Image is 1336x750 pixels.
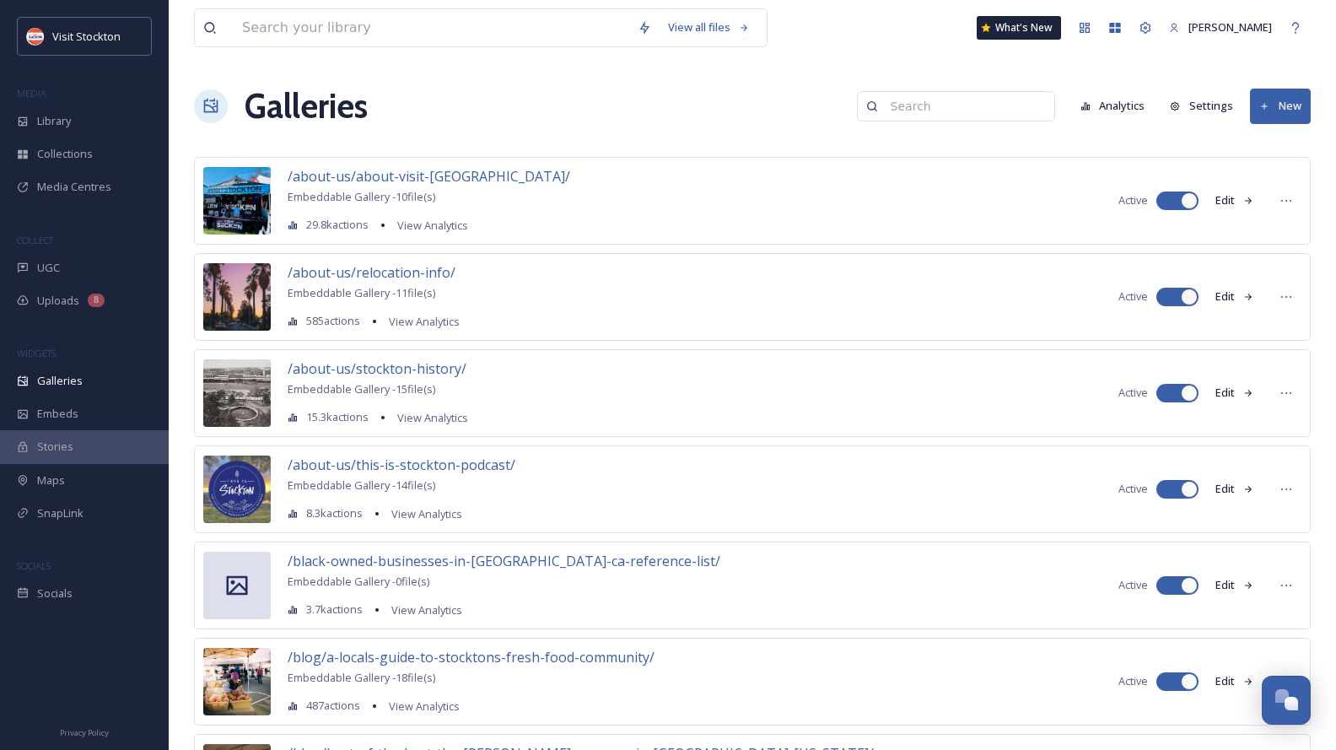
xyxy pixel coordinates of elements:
span: Embeddable Gallery - 10 file(s) [288,189,435,204]
span: MEDIA [17,87,46,100]
span: Embeddable Gallery - 0 file(s) [288,574,429,589]
span: /about-us/this-is-stockton-podcast/ [288,456,515,474]
a: Analytics [1072,89,1162,122]
button: Edit [1207,569,1263,602]
span: Media Centres [37,179,111,195]
span: Uploads [37,293,79,309]
span: /about-us/stockton-history/ [288,359,466,378]
a: View Analytics [383,504,462,524]
span: 8.3k actions [306,505,363,521]
span: Embeddable Gallery - 14 file(s) [288,478,435,493]
button: Analytics [1072,89,1154,122]
span: /about-us/relocation-info/ [288,263,455,282]
img: 4d237268b9b096cf2484e693af90ba4212d7eabb4385a61887784129c22a8d32.jpg [203,359,271,427]
input: Search [882,89,1046,123]
span: 487 actions [306,698,360,714]
span: Maps [37,472,65,488]
div: 8 [88,294,105,307]
img: 4ae676789081f7f856a6539aa112f2ef4dd6183ef4f335d95c0b66eedd030fa0.jpg [203,456,271,523]
img: unnamed.jpeg [27,28,44,45]
button: Settings [1161,89,1242,122]
a: What's New [977,16,1061,40]
span: View Analytics [391,602,462,618]
button: Open Chat [1262,676,1311,725]
span: /black-owned-businesses-in-[GEOGRAPHIC_DATA]-ca-reference-list/ [288,552,720,570]
span: Library [37,113,71,129]
a: Privacy Policy [60,721,109,742]
a: View Analytics [380,311,460,332]
span: View Analytics [397,410,468,425]
span: COLLECT [17,234,53,246]
span: Stories [37,439,73,455]
span: 585 actions [306,313,360,329]
a: [PERSON_NAME] [1161,11,1280,44]
span: Active [1118,289,1148,305]
span: View Analytics [391,506,462,521]
span: SOCIALS [17,559,51,572]
span: Embeddable Gallery - 18 file(s) [288,670,435,685]
span: 15.3k actions [306,409,369,425]
span: [PERSON_NAME] [1188,19,1272,35]
a: View Analytics [380,696,460,716]
img: d95ff2fcab12efb90b913968be3a8119aad8ccd4663b6ef8e20ac33a8fe2158b.jpg [203,648,271,715]
span: View Analytics [389,699,460,714]
span: /about-us/about-visit-[GEOGRAPHIC_DATA]/ [288,167,570,186]
button: Edit [1207,376,1263,409]
a: View Analytics [389,407,468,428]
span: 29.8k actions [306,217,369,233]
span: Active [1118,673,1148,689]
span: Collections [37,146,93,162]
img: 979ad7c87734bd3754e61fb6f0e6fa566a25e7a2d560c7c675f11301be92851e.jpg [203,167,271,235]
button: Edit [1207,472,1263,505]
a: View Analytics [389,215,468,235]
button: Edit [1207,665,1263,698]
span: Embeddable Gallery - 15 file(s) [288,381,435,397]
span: Embeds [37,406,78,422]
span: /blog/a-locals-guide-to-stocktons-fresh-food-community/ [288,648,655,666]
span: Active [1118,385,1148,401]
span: Active [1118,481,1148,497]
span: View Analytics [389,314,460,329]
span: SnapLink [37,505,83,521]
a: View Analytics [383,600,462,620]
span: Active [1118,192,1148,208]
span: View Analytics [397,218,468,233]
button: New [1250,89,1311,123]
span: Active [1118,577,1148,593]
button: Edit [1207,184,1263,217]
span: Socials [37,585,73,602]
span: Visit Stockton [52,29,121,44]
span: Privacy Policy [60,727,109,738]
a: Galleries [245,81,368,132]
span: WIDGETS [17,347,56,359]
span: UGC [37,260,60,276]
input: Search your library [234,9,629,46]
span: Embeddable Gallery - 11 file(s) [288,285,435,300]
a: Settings [1161,89,1250,122]
a: View all files [660,11,758,44]
span: Galleries [37,373,83,389]
span: 3.7k actions [306,602,363,618]
button: Edit [1207,280,1263,313]
img: c216ab2a7bcd0bd582114e5b5c70a8f6d4d72a0dc1cad842a4c77c7293f2c22b.jpg [203,263,271,331]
